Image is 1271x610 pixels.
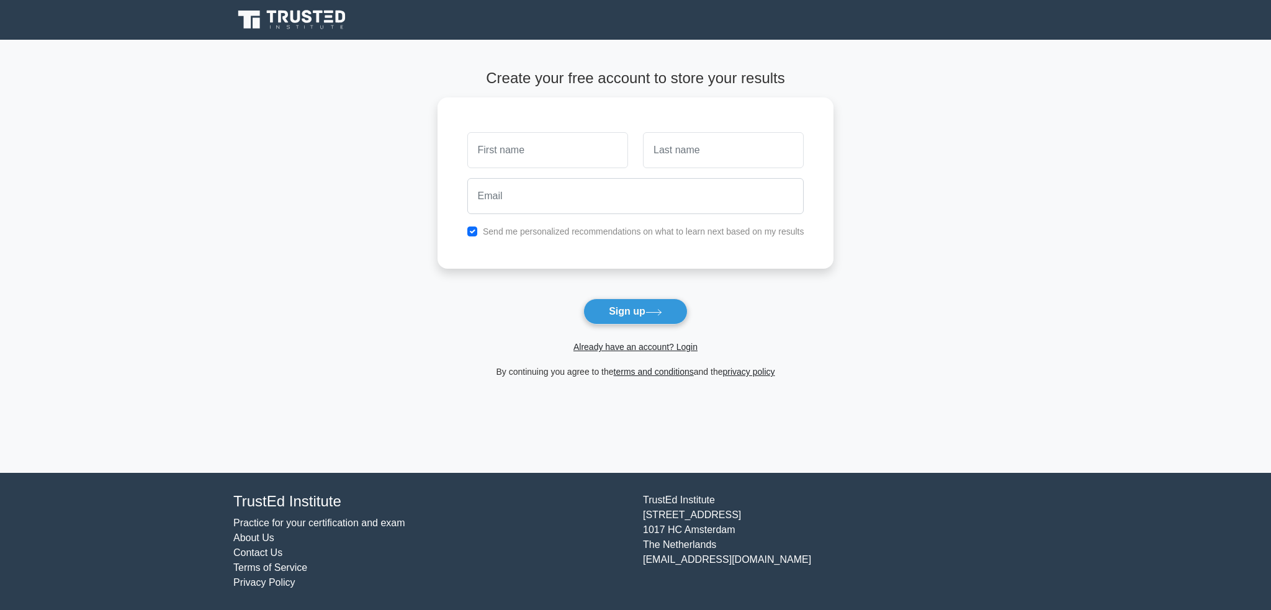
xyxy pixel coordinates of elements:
div: TrustEd Institute [STREET_ADDRESS] 1017 HC Amsterdam The Netherlands [EMAIL_ADDRESS][DOMAIN_NAME] [635,493,1045,590]
a: Practice for your certification and exam [233,518,405,528]
input: Last name [643,132,804,168]
a: privacy policy [723,367,775,377]
a: Terms of Service [233,562,307,573]
a: terms and conditions [614,367,694,377]
h4: Create your free account to store your results [438,70,834,87]
button: Sign up [583,298,688,325]
a: About Us [233,532,274,543]
input: Email [467,178,804,214]
input: First name [467,132,628,168]
div: By continuing you agree to the and the [430,364,842,379]
a: Already have an account? Login [573,342,698,352]
h4: TrustEd Institute [233,493,628,511]
a: Contact Us [233,547,282,558]
label: Send me personalized recommendations on what to learn next based on my results [483,227,804,236]
a: Privacy Policy [233,577,295,588]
